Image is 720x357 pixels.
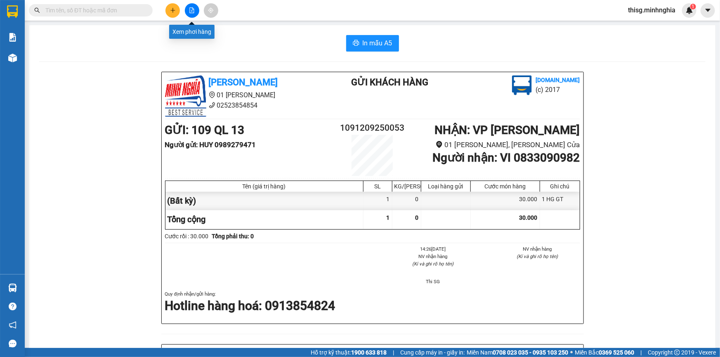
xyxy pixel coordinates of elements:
li: Thi SG [391,278,476,285]
span: Tổng cộng [168,214,206,224]
li: 01 [PERSON_NAME], [PERSON_NAME] Cửa [407,139,580,150]
span: aim [208,7,214,13]
button: aim [204,3,218,18]
input: Tìm tên, số ĐT hoặc mã đơn [45,6,143,15]
span: thisg.minhnghia [621,5,682,15]
div: 1 HG GT [540,192,580,210]
li: 01 [PERSON_NAME] [165,90,319,100]
button: caret-down [701,3,715,18]
h2: 1091209250053 [338,121,407,135]
i: (Kí và ghi rõ họ tên) [412,261,453,267]
div: Cước rồi : 30.000 [165,232,209,241]
span: file-add [189,7,195,13]
li: 01 [PERSON_NAME] [4,18,157,28]
img: warehouse-icon [8,284,17,292]
div: Ghi chú [542,183,578,190]
img: logo.jpg [512,75,532,95]
img: logo-vxr [7,5,18,18]
button: plus [165,3,180,18]
li: NV nhận hàng [495,245,580,253]
div: Cước món hàng [473,183,538,190]
b: GỬI : 109 QL 13 [4,52,83,65]
span: Hỗ trợ kỹ thuật: [311,348,387,357]
button: file-add [185,3,199,18]
div: Loại hàng gửi [423,183,468,190]
div: (Bất kỳ) [165,192,364,210]
img: logo.jpg [165,75,206,117]
img: solution-icon [8,33,17,42]
span: environment [436,141,443,148]
b: Người nhận : VI 0833090982 [432,151,580,164]
span: 1 [692,4,694,9]
b: Gửi khách hàng [351,77,428,87]
span: plus [170,7,176,13]
span: 30.000 [519,214,538,221]
img: logo.jpg [4,4,45,45]
b: NHẬN : VP [PERSON_NAME] [434,123,580,137]
span: ⚪️ [570,351,573,354]
sup: 1 [690,4,696,9]
span: phone [47,30,54,37]
button: printerIn mẫu A5 [346,35,399,52]
span: phone [209,102,215,108]
span: Cung cấp máy in - giấy in: [400,348,465,357]
b: [DOMAIN_NAME] [536,77,580,83]
span: message [9,340,17,348]
span: environment [209,92,215,98]
b: Người gửi : HUY 0989279471 [165,141,256,149]
span: environment [47,20,54,26]
b: Tổng phải thu: 0 [212,233,254,240]
strong: 0369 525 060 [599,349,634,356]
span: question-circle [9,303,17,310]
span: | [393,348,394,357]
i: (Kí và ghi rõ họ tên) [517,254,558,259]
span: search [34,7,40,13]
strong: Hotline hàng hoá: 0913854824 [165,298,335,313]
span: Miền Nam [467,348,568,357]
li: NV nhận hàng [391,253,476,260]
span: notification [9,321,17,329]
li: 02523854854 [165,100,319,110]
li: 02523854854 [4,28,157,39]
div: Quy định nhận/gửi hàng : [165,290,580,315]
img: warehouse-icon [8,54,17,62]
span: printer [353,40,359,47]
span: | [640,348,642,357]
div: SL [366,183,390,190]
div: 0 [392,192,421,210]
div: Tên (giá trị hàng) [168,183,361,190]
b: GỬI : 109 QL 13 [165,123,245,137]
div: 1 [364,192,392,210]
span: In mẫu A5 [363,38,392,48]
strong: 1900 633 818 [351,349,387,356]
b: [PERSON_NAME] [47,5,117,16]
li: 14:26[DATE] [391,245,476,253]
span: 1 [387,214,390,221]
span: Miền Bắc [575,348,634,357]
div: 30.000 [471,192,540,210]
li: (c) 2017 [536,85,580,95]
img: icon-new-feature [686,7,693,14]
span: 0 [415,214,419,221]
b: [PERSON_NAME] [209,77,278,87]
span: copyright [674,350,680,355]
div: KG/[PERSON_NAME] [394,183,419,190]
span: caret-down [704,7,712,14]
strong: 0708 023 035 - 0935 103 250 [493,349,568,356]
